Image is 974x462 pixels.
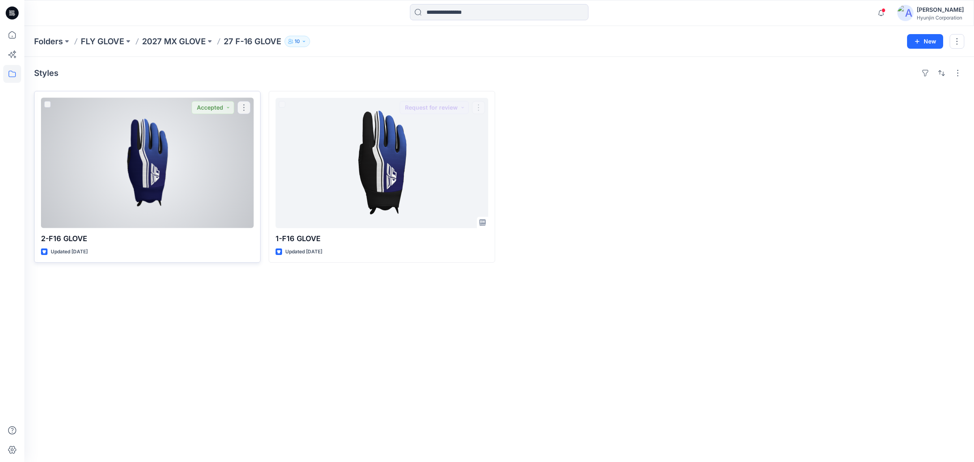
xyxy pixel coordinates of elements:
div: Hyunjin Corporation [917,15,964,21]
p: 1-F16 GLOVE [276,233,488,244]
button: New [907,34,943,49]
a: 1-F16 GLOVE [276,98,488,228]
button: 10 [284,36,310,47]
a: Folders [34,36,63,47]
a: FLY GLOVE [81,36,124,47]
p: 27 F-16 GLOVE [224,36,281,47]
img: avatar [897,5,914,21]
h4: Styles [34,68,58,78]
p: 10 [295,37,300,46]
div: [PERSON_NAME] [917,5,964,15]
p: Updated [DATE] [285,248,322,256]
p: 2-F16 GLOVE [41,233,254,244]
a: 2027 MX GLOVE [142,36,206,47]
p: Updated [DATE] [51,248,88,256]
a: 2-F16 GLOVE [41,98,254,228]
